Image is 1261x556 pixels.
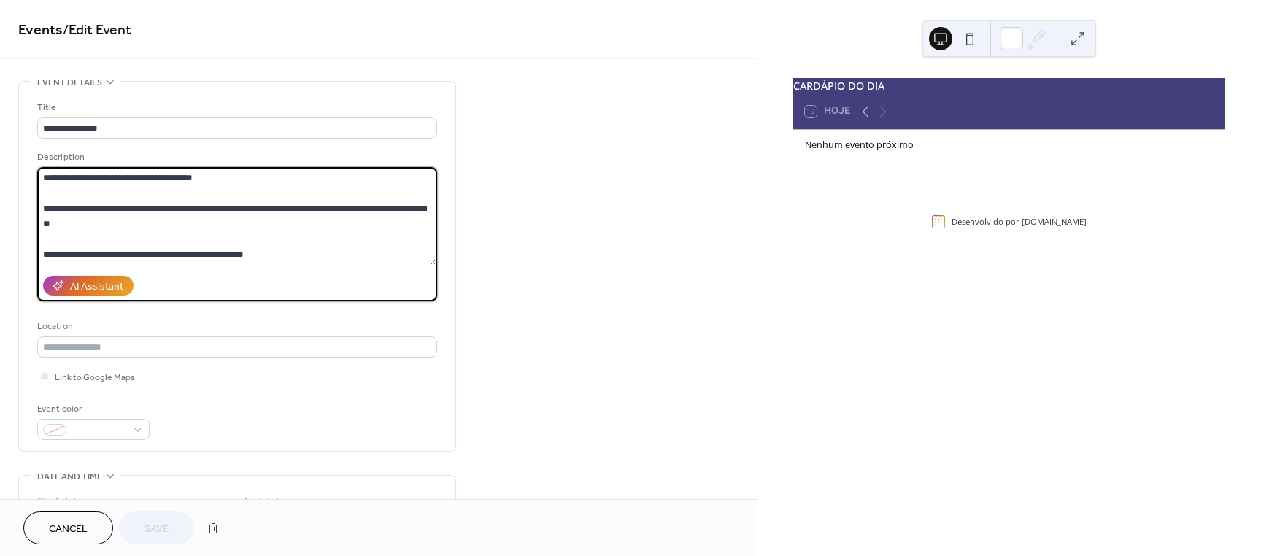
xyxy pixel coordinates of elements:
span: Event details [37,75,102,90]
span: Link to Google Maps [55,370,135,385]
div: Location [37,319,434,334]
a: [DOMAIN_NAME] [1022,216,1087,227]
div: End date [244,494,285,509]
button: Cancel [23,511,113,544]
span: Cancel [49,522,88,537]
div: Nenhum evento próximo [805,139,1214,152]
div: Desenvolvido por [952,216,1087,227]
div: Description [37,150,434,165]
div: CARDÁPIO DO DIA [793,78,1225,94]
button: AI Assistant [43,276,134,296]
span: Date and time [37,469,102,484]
span: / Edit Event [63,16,131,45]
div: Start date [37,494,82,509]
div: Event color [37,401,147,417]
div: AI Assistant [70,279,123,295]
div: Title [37,100,434,115]
a: Events [18,16,63,45]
